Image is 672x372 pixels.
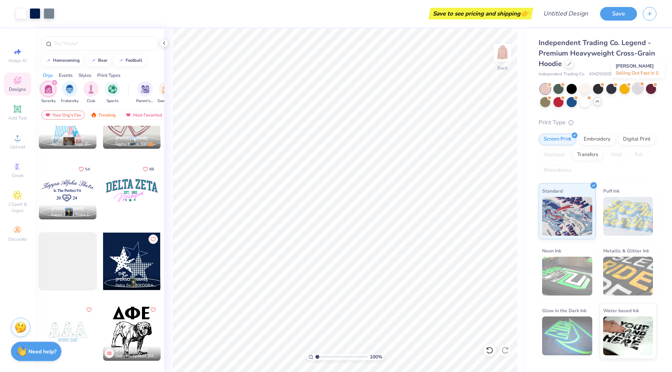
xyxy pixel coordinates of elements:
input: Untitled Design [537,6,594,21]
button: Like [149,305,158,315]
span: Sports [107,98,119,104]
button: Like [75,164,93,174]
strong: Need help? [28,348,56,355]
img: Metallic & Glitter Ink [603,257,653,296]
span: Water based Ink [603,306,639,315]
div: Print Types [97,72,121,79]
div: filter for Game Day [157,81,175,104]
div: Save to see pricing and shipping [430,8,531,19]
img: Sorority Image [44,85,53,94]
img: most_fav.gif [45,112,51,118]
span: [PERSON_NAME] [51,206,84,212]
button: filter button [105,81,120,104]
img: Sports Image [108,85,117,94]
span: 👉 [520,9,529,18]
img: trend_line.gif [90,58,96,63]
div: filter for Sorority [40,81,56,104]
div: Your Org's Fav [41,110,85,120]
div: Trending [87,110,119,120]
span: Game Day [157,98,175,104]
img: trending.gif [91,112,97,118]
span: Selling Out Fast in S [616,70,658,76]
span: Upload [10,144,25,150]
span: Neon Ink [542,247,561,255]
span: Clipart & logos [4,201,31,214]
img: Neon Ink [542,257,592,296]
span: Designs [9,86,26,92]
button: Like [149,235,158,244]
button: Save [600,7,637,21]
button: homecoming [41,55,83,66]
span: # IND5000P [589,71,613,78]
div: bear [98,58,107,63]
span: [PERSON_NAME] [115,136,148,141]
span: Sorority [41,98,56,104]
span: Glow in the Dark Ink [542,306,586,315]
div: Print Type [539,118,656,127]
span: Delta Phi Epsilon, [GEOGRAPHIC_DATA][US_STATE] [115,353,157,359]
div: filter for Club [83,81,99,104]
button: filter button [136,81,154,104]
span: Alpha Chi Omega, [GEOGRAPHIC_DATA] [51,141,93,147]
img: Fraternity Image [65,85,74,94]
div: Screen Print [539,134,576,145]
span: Add Text [8,115,27,121]
div: Styles [79,72,91,79]
div: JB [105,349,114,358]
span: 54 [85,167,90,171]
div: Transfers [572,149,603,161]
div: Applique [539,149,570,161]
div: Digital Print [618,134,656,145]
span: 88 [149,167,154,171]
div: Events [59,72,73,79]
img: Puff Ink [603,197,653,236]
button: filter button [61,81,79,104]
button: Like [139,164,157,174]
span: Sigma Kappa, [GEOGRAPHIC_DATA] [115,141,157,147]
span: Delta Zeta, [GEOGRAPHIC_DATA][US_STATE] [115,283,157,289]
span: [PERSON_NAME] [51,136,84,141]
div: filter for Fraternity [61,81,79,104]
img: trend_line.gif [118,58,124,63]
img: Parent's Weekend Image [141,85,150,94]
div: football [126,58,142,63]
span: Metallic & Glitter Ink [603,247,649,255]
img: most_fav.gif [125,112,131,118]
span: [PERSON_NAME] [115,277,148,282]
img: Water based Ink [603,316,653,355]
img: Back [495,45,510,61]
div: filter for Sports [105,81,120,104]
div: Orgs [43,72,53,79]
img: Club Image [87,85,95,94]
button: filter button [157,81,175,104]
div: [PERSON_NAME] [611,61,665,78]
span: Kappa Alpha Theta, [GEOGRAPHIC_DATA][US_STATE] [51,212,93,218]
span: Parent's Weekend [136,98,154,104]
img: trend_line.gif [45,58,51,63]
span: Image AI [9,57,27,64]
button: bear [86,55,111,66]
div: Embroidery [579,134,616,145]
div: homecoming [53,58,80,63]
button: filter button [83,81,99,104]
span: Greek [12,172,24,179]
div: Rhinestones [539,165,576,176]
button: filter button [40,81,56,104]
span: [PERSON_NAME] [115,348,148,353]
div: filter for Parent's Weekend [136,81,154,104]
span: Club [87,98,95,104]
div: Foil [630,149,648,161]
img: Glow in the Dark Ink [542,316,592,355]
input: Try "Alpha" [54,40,153,47]
img: Game Day Image [162,85,171,94]
div: Vinyl [605,149,627,161]
span: Independent Trading Co. Legend - Premium Heavyweight Cross-Grain Hoodie [539,38,655,68]
span: Puff Ink [603,187,619,195]
img: Standard [542,197,592,236]
span: 100 % [370,353,382,360]
span: Decorate [8,236,27,242]
div: Back [497,64,507,71]
span: Fraternity [61,98,79,104]
button: Like [84,305,94,315]
span: Independent Trading Co. [539,71,585,78]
